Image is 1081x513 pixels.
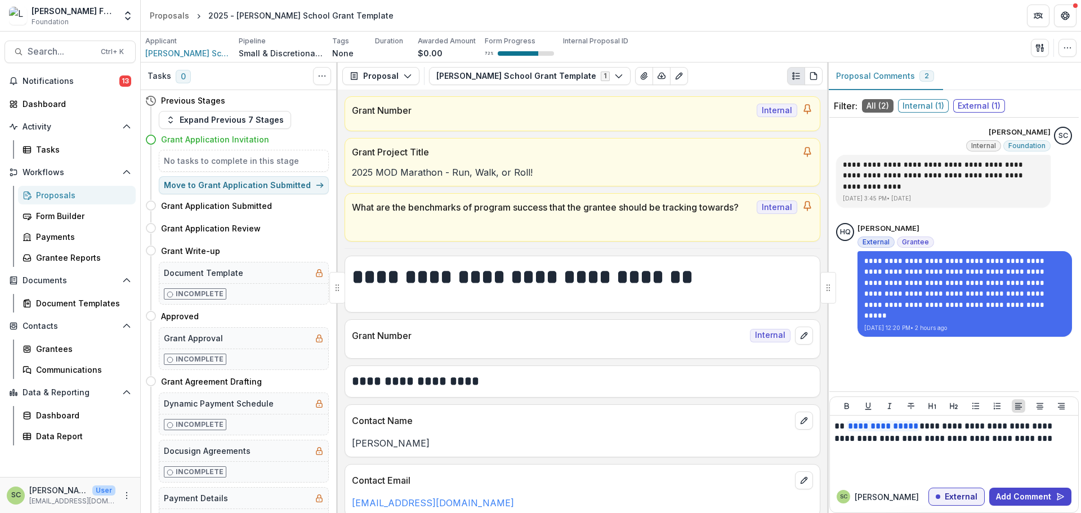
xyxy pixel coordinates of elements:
[861,399,875,413] button: Underline
[36,430,127,442] div: Data Report
[418,47,443,59] p: $0.00
[18,140,136,159] a: Tasks
[9,7,27,25] img: Lavelle Fund for the Blind
[11,492,21,499] div: Sandra Ching
[485,36,535,46] p: Form Progress
[1055,399,1068,413] button: Align Right
[18,186,136,204] a: Proposals
[1033,399,1047,413] button: Align Center
[18,360,136,379] a: Communications
[352,436,813,450] p: [PERSON_NAME]
[834,99,857,113] p: Filter:
[989,127,1051,138] p: [PERSON_NAME]
[92,485,115,496] p: User
[635,67,653,85] button: View Attached Files
[840,229,851,236] div: Heather Quiroga
[161,222,261,234] h4: Grant Application Review
[161,310,199,322] h4: Approved
[757,200,797,214] span: Internal
[904,399,918,413] button: Strike
[757,104,797,117] span: Internal
[863,238,890,246] span: External
[352,145,797,159] p: Grant Project Title
[18,248,136,267] a: Grantee Reports
[161,245,220,257] h4: Grant Write-up
[176,420,224,430] p: Incomplete
[805,67,823,85] button: PDF view
[827,63,943,90] button: Proposal Comments
[239,47,323,59] p: Small & Discretionary Grant Pipeline
[352,329,745,342] p: Grant Number
[864,324,1065,332] p: [DATE] 12:20 PM • 2 hours ago
[990,399,1004,413] button: Ordered List
[161,95,225,106] h4: Previous Stages
[1008,142,1046,150] span: Foundation
[989,488,1071,506] button: Add Comment
[176,354,224,364] p: Incomplete
[29,496,115,506] p: [EMAIL_ADDRESS][DOMAIN_NAME]
[161,133,269,145] h4: Grant Application Invitation
[5,317,136,335] button: Open Contacts
[5,95,136,113] a: Dashboard
[176,289,224,299] p: Incomplete
[32,5,115,17] div: [PERSON_NAME] Fund for the Blind
[313,67,331,85] button: Toggle View Cancelled Tasks
[18,227,136,246] a: Payments
[883,399,896,413] button: Italicize
[345,96,820,131] a: Grant NumberInternal
[5,118,136,136] button: Open Activity
[750,329,790,342] span: Internal
[36,210,127,222] div: Form Builder
[18,406,136,425] a: Dashboard
[342,67,419,85] button: Proposal
[332,47,354,59] p: None
[164,492,228,504] h5: Payment Details
[164,398,274,409] h5: Dynamic Payment Schedule
[5,41,136,63] button: Search...
[176,467,224,477] p: Incomplete
[898,99,949,113] span: Internal ( 1 )
[36,189,127,201] div: Proposals
[857,223,919,234] p: [PERSON_NAME]
[926,399,939,413] button: Heading 1
[120,489,133,502] button: More
[843,194,1044,203] p: [DATE] 3:45 PM • [DATE]
[23,322,118,331] span: Contacts
[924,72,929,80] span: 2
[947,399,961,413] button: Heading 2
[148,72,171,81] h3: Tasks
[164,332,223,344] h5: Grant Approval
[352,166,813,179] p: 2025 MOD Marathon - Run, Walk, or Roll!
[18,427,136,445] a: Data Report
[23,388,118,398] span: Data & Reporting
[945,492,977,502] p: External
[928,488,985,506] button: External
[23,276,118,286] span: Documents
[429,67,631,85] button: [PERSON_NAME] School Grant Template1
[119,75,131,87] span: 13
[36,252,127,264] div: Grantee Reports
[1058,132,1068,140] div: Sandra Ching
[563,36,628,46] p: Internal Proposal ID
[5,72,136,90] button: Notifications13
[18,340,136,358] a: Grantees
[159,111,291,129] button: Expand Previous 7 Stages
[36,297,127,309] div: Document Templates
[345,193,820,242] a: What are the benchmarks of program success that the grantee should be tracking towards?Internal
[36,409,127,421] div: Dashboard
[352,104,752,117] p: Grant Number
[23,122,118,132] span: Activity
[1012,399,1025,413] button: Align Left
[145,47,230,59] a: [PERSON_NAME] School for the Blind
[5,383,136,402] button: Open Data & Reporting
[5,163,136,181] button: Open Workflows
[971,142,996,150] span: Internal
[485,50,493,57] p: 72 %
[161,376,262,387] h4: Grant Agreement Drafting
[1054,5,1076,27] button: Get Help
[795,327,813,345] button: edit
[36,343,127,355] div: Grantees
[208,10,394,21] div: 2025 - [PERSON_NAME] School Grant Template
[32,17,69,27] span: Foundation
